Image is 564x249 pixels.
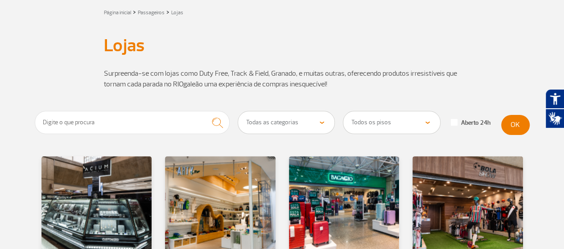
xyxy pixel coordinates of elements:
[104,9,131,16] a: Página inicial
[104,68,461,90] p: Surpreenda-se com lojas como Duty Free, Track & Field, Granado, e muitas outras, oferecendo produ...
[501,115,530,135] button: OK
[104,38,461,53] h1: Lojas
[545,89,564,128] div: Plugin de acessibilidade da Hand Talk.
[138,9,165,16] a: Passageiros
[133,7,136,17] a: >
[171,9,183,16] a: Lojas
[166,7,169,17] a: >
[545,109,564,128] button: Abrir tradutor de língua de sinais.
[451,119,490,127] label: Aberto 24h
[545,89,564,109] button: Abrir recursos assistivos.
[35,111,230,134] input: Digite o que procura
